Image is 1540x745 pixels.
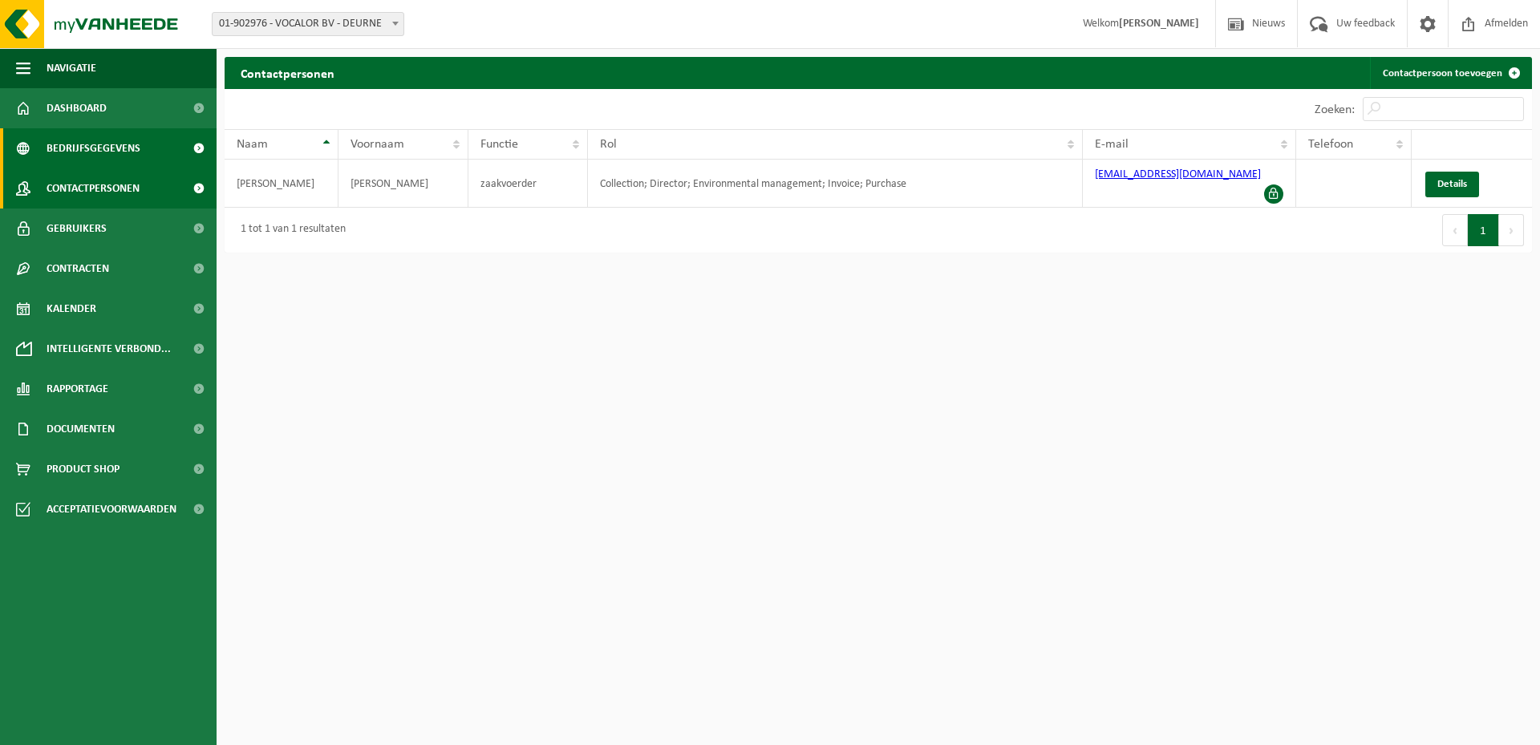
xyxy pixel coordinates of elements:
span: 01-902976 - VOCALOR BV - DEURNE [212,12,404,36]
span: Voornaam [351,138,404,151]
button: 1 [1468,214,1499,246]
span: Telefoon [1308,138,1353,151]
a: [EMAIL_ADDRESS][DOMAIN_NAME] [1095,168,1261,180]
button: Previous [1442,214,1468,246]
span: Acceptatievoorwaarden [47,489,176,529]
span: Contactpersonen [47,168,140,209]
span: Kalender [47,289,96,329]
span: Dashboard [47,88,107,128]
span: Naam [237,138,268,151]
strong: [PERSON_NAME] [1119,18,1199,30]
span: 01-902976 - VOCALOR BV - DEURNE [213,13,403,35]
span: Navigatie [47,48,96,88]
button: Next [1499,214,1524,246]
a: Contactpersoon toevoegen [1370,57,1530,89]
span: Intelligente verbond... [47,329,171,369]
span: Rapportage [47,369,108,409]
span: Documenten [47,409,115,449]
td: zaakvoerder [468,160,588,208]
span: Contracten [47,249,109,289]
td: [PERSON_NAME] [338,160,468,208]
span: Functie [480,138,518,151]
td: [PERSON_NAME] [225,160,338,208]
span: Rol [600,138,617,151]
span: Product Shop [47,449,120,489]
label: Zoeken: [1315,103,1355,116]
span: E-mail [1095,138,1129,151]
span: Details [1437,179,1467,189]
span: Gebruikers [47,209,107,249]
h2: Contactpersonen [225,57,351,88]
a: Details [1425,172,1479,197]
td: Collection; Director; Environmental management; Invoice; Purchase [588,160,1083,208]
span: Bedrijfsgegevens [47,128,140,168]
div: 1 tot 1 van 1 resultaten [233,216,346,245]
